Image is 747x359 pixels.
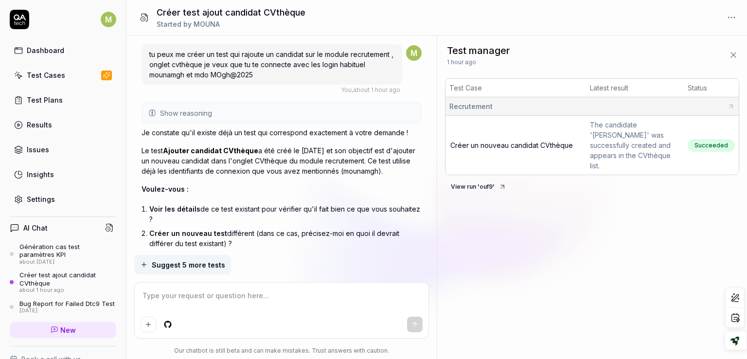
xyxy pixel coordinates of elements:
div: [DATE] [19,307,115,314]
a: Test Plans [10,90,116,109]
li: de ce test existant pour vérifier qu'il fait bien ce que vous souhaitez ? [149,202,422,226]
a: Dashboard [10,41,116,60]
p: Le test a été créé le [DATE] et son objectif est d'ajouter un nouveau candidat dans l'onglet CVth... [142,145,422,176]
a: Ajouter candidat CVthèque [163,146,258,155]
a: Bug Report for Failed Dtc9 Test[DATE] [10,300,116,314]
div: Insights [27,169,54,179]
h4: AI Chat [23,223,48,233]
span: MOUNA [194,20,220,28]
div: Test Plans [27,95,63,105]
th: Latest result [586,79,684,97]
th: Status [684,79,739,97]
span: Test manager [447,43,510,58]
button: M [101,10,116,29]
a: Insights [10,165,116,184]
a: Créer un nouveau candidat CVthèque [450,141,573,149]
a: View run 'ouf9' [445,181,512,191]
a: Créer test ajout candidat CVthèqueabout 1 hour ago [10,271,116,293]
span: M [101,12,116,27]
span: 1 hour ago [447,58,476,67]
div: about 1 hour ago [19,287,116,294]
div: Our chatbot is still beta and can make mistakes. Trust answers with caution. [134,346,429,355]
div: about [DATE] [19,259,116,266]
p: Je constate qu'il existe déjà un test qui correspond exactement à votre demande ! [142,127,422,138]
div: Started by [157,19,305,29]
h1: Créer test ajout candidat CVthèque [157,6,305,19]
a: New [10,322,116,338]
a: Test Cases [10,66,116,85]
span: Lancer ce test [149,253,199,262]
span: Voulez-vous : [142,185,189,193]
div: Results [27,120,52,130]
div: Créer test ajout candidat CVthèque [19,271,116,287]
a: Settings [10,190,116,209]
th: Test Case [445,79,586,97]
div: Issues [27,144,49,155]
div: Settings [27,194,55,204]
button: View run 'ouf9' [445,179,512,195]
a: Génération cas test paramètres KPIabout [DATE] [10,243,116,265]
span: Recrutement [449,101,493,111]
span: Suggest 5 more tests [152,260,225,270]
li: pour vérifier qu'il fonctionne correctement ? [149,251,422,265]
button: Add attachment [141,317,156,332]
a: Results [10,115,116,134]
span: New [60,325,76,335]
div: , about 1 hour ago [341,86,400,94]
button: Suggest 5 more tests [134,255,231,274]
span: Show reasoning [160,108,212,118]
div: Génération cas test paramètres KPI [19,243,116,259]
span: tu peux me créer un test qui rajoute un candidat sur le module recrutement , onglet cvthèque je v... [149,50,393,79]
li: différent (dans ce cas, précisez-moi en quoi il devrait différer du test existant) ? [149,226,422,251]
span: Créer un nouveau test [149,229,227,237]
a: Issues [10,140,116,159]
span: M [406,45,422,61]
div: The candidate '[PERSON_NAME]' was successfully created and appears in the CVthèque list. [590,120,680,171]
span: Succeeded [688,139,735,152]
span: Voir les détails [149,205,200,213]
div: Dashboard [27,45,64,55]
button: Show reasoning [142,103,421,123]
span: You [341,86,352,93]
div: Bug Report for Failed Dtc9 Test [19,300,115,307]
div: Test Cases [27,70,65,80]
